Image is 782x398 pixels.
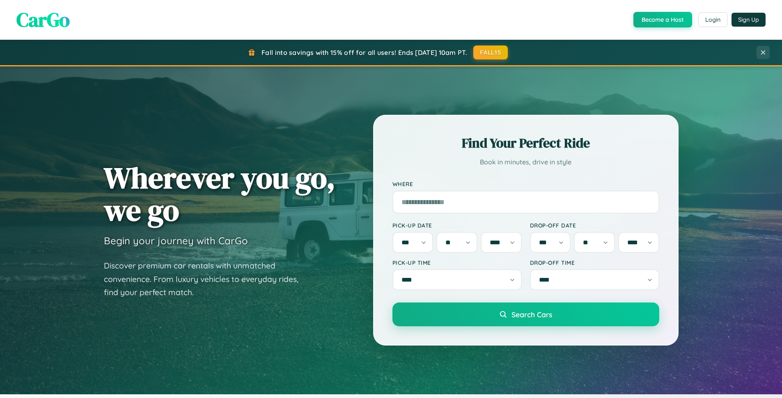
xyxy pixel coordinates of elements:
[392,180,659,187] label: Where
[530,222,659,229] label: Drop-off Date
[104,234,248,247] h3: Begin your journey with CarGo
[530,259,659,266] label: Drop-off Time
[104,161,335,226] h1: Wherever you go, we go
[392,134,659,152] h2: Find Your Perfect Ride
[511,310,552,319] span: Search Cars
[104,259,309,299] p: Discover premium car rentals with unmatched convenience. From luxury vehicles to everyday rides, ...
[392,156,659,168] p: Book in minutes, drive in style
[392,222,522,229] label: Pick-up Date
[16,6,70,33] span: CarGo
[732,13,766,27] button: Sign Up
[473,45,508,59] button: FALL15
[633,12,692,27] button: Become a Host
[698,12,727,27] button: Login
[392,302,659,326] button: Search Cars
[392,259,522,266] label: Pick-up Time
[261,48,467,57] span: Fall into savings with 15% off for all users! Ends [DATE] 10am PT.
